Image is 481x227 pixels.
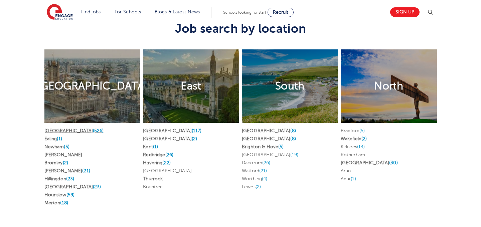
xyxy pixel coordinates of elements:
li: Arun [341,167,437,175]
a: Find jobs [81,9,101,14]
a: [GEOGRAPHIC_DATA](23) [44,184,101,189]
li: Braintree [143,183,239,191]
a: [GEOGRAPHIC_DATA](2) [143,136,197,141]
span: (117) [192,128,202,133]
h2: East [181,79,201,93]
span: (26) [262,160,271,165]
a: [GEOGRAPHIC_DATA](526) [44,128,104,133]
a: Ealing(1) [44,136,62,141]
span: (4) [262,176,267,181]
a: Newham(5) [44,144,69,149]
li: Rotherham [341,151,437,159]
span: (5) [278,144,284,149]
h2: South [275,79,305,93]
li: Dacorum [242,159,338,167]
span: (59) [66,192,75,197]
span: (1) [57,136,62,141]
a: Redbridge(26) [143,152,173,157]
a: Wakefield(2) [341,136,367,141]
span: (2) [256,184,261,189]
span: (2) [63,160,68,165]
a: [GEOGRAPHIC_DATA](117) [143,128,201,133]
li: Lewes [242,183,338,191]
a: Brighton & Hove(5) [242,144,284,149]
a: [GEOGRAPHIC_DATA](8) [242,128,296,133]
img: Engage Education [47,4,73,21]
span: (22) [162,160,171,165]
span: (8) [290,128,296,133]
a: [GEOGRAPHIC_DATA](8) [242,136,296,141]
li: Adur [341,175,437,183]
li: Kirklees [341,143,437,151]
span: (21) [259,168,267,173]
span: (21) [82,168,90,173]
a: Blogs & Latest News [155,9,200,14]
span: (18) [60,200,68,205]
span: (23) [66,176,74,181]
h2: [GEOGRAPHIC_DATA] [37,79,147,93]
a: Merton(18) [44,200,68,205]
span: (30) [389,160,398,165]
a: Sign up [390,7,420,17]
span: (23) [93,184,101,189]
a: Thurrock [143,176,163,181]
a: [PERSON_NAME] [44,152,83,157]
span: (526) [93,128,104,133]
span: (5) [359,128,365,133]
span: (5) [64,144,69,149]
a: Bromley(2) [44,160,68,165]
li: Worthing [242,175,338,183]
li: Bradford [341,127,437,135]
a: Havering(22) [143,160,171,165]
span: (14) [357,144,365,149]
a: Recruit [268,8,294,17]
span: (1) [351,176,356,181]
li: [GEOGRAPHIC_DATA] [242,151,338,159]
a: Hillingdon(23) [44,176,74,181]
h2: North [374,79,403,93]
a: [GEOGRAPHIC_DATA](30) [341,160,398,165]
span: (8) [290,136,296,141]
span: Schools looking for staff [223,10,266,15]
span: (26) [165,152,174,157]
span: Recruit [273,10,288,15]
a: [PERSON_NAME](21) [44,168,90,173]
a: Hounslow(59) [44,192,75,197]
span: (2) [361,136,367,141]
span: (1) [153,144,158,149]
a: For Schools [115,9,141,14]
a: Kent(1) [143,144,158,149]
span: (2) [192,136,197,141]
span: (19) [290,152,298,157]
li: [GEOGRAPHIC_DATA] [143,167,239,175]
li: Watford [242,167,338,175]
